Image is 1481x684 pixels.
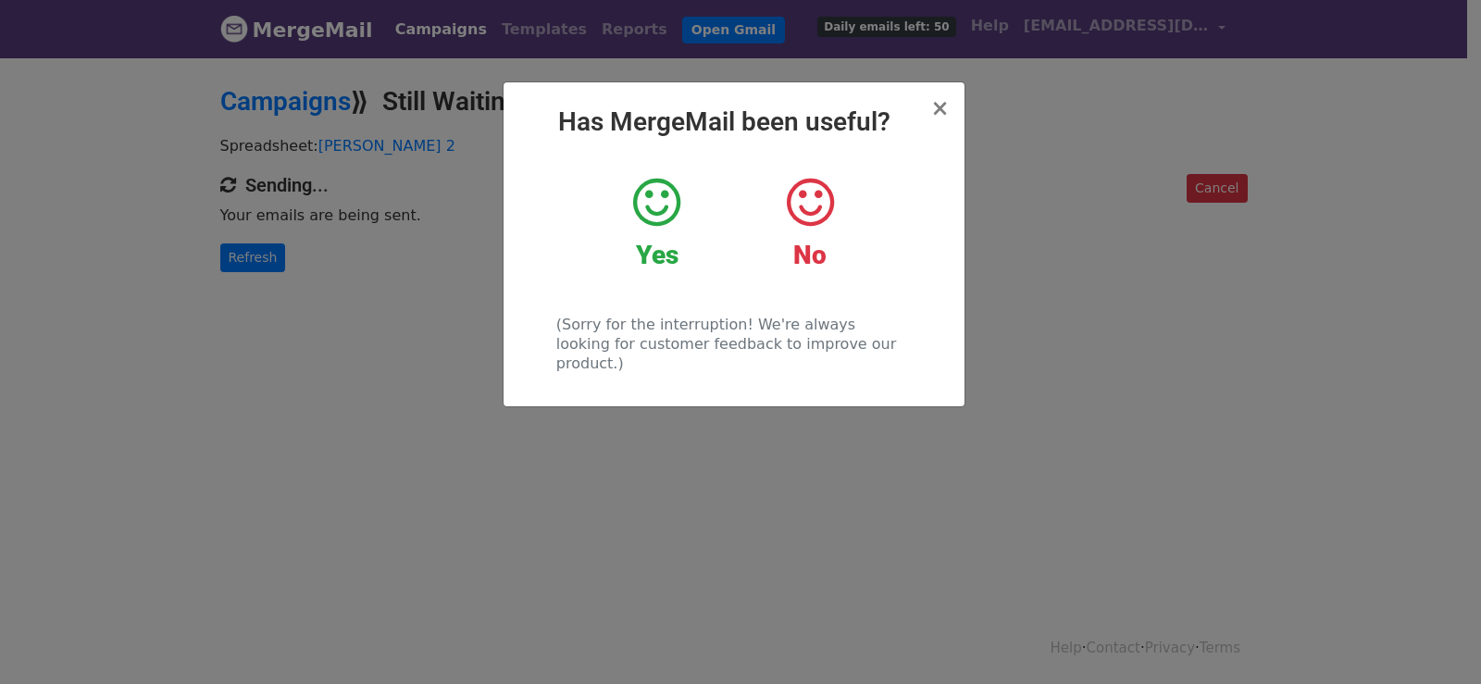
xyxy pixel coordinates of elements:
[636,240,678,270] strong: Yes
[930,97,949,119] button: Close
[930,95,949,121] span: ×
[518,106,950,138] h2: Has MergeMail been useful?
[793,240,827,270] strong: No
[594,175,719,271] a: Yes
[747,175,872,271] a: No
[556,315,911,373] p: (Sorry for the interruption! We're always looking for customer feedback to improve our product.)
